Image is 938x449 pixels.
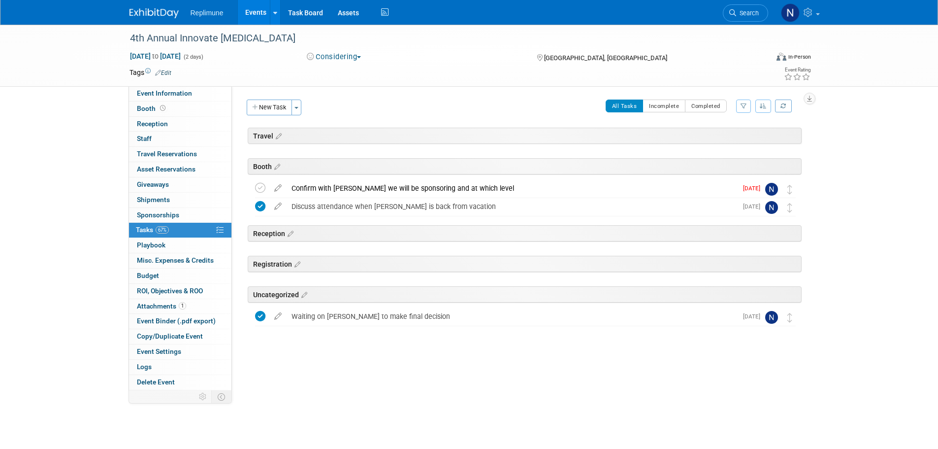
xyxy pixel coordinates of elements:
[156,226,169,234] span: 67%
[287,308,737,325] div: Waiting on [PERSON_NAME] to make final decision
[129,208,231,223] a: Sponsorships
[743,203,765,210] span: [DATE]
[129,68,171,77] td: Tags
[775,100,792,112] a: Refresh
[787,203,792,212] i: Move task
[272,161,280,171] a: Edit sections
[129,132,231,146] a: Staff
[723,4,768,22] a: Search
[736,9,759,17] span: Search
[303,52,365,62] button: Considering
[137,302,186,310] span: Attachments
[710,51,811,66] div: Event Format
[129,52,181,61] span: [DATE] [DATE]
[643,100,685,112] button: Incomplete
[743,313,765,320] span: [DATE]
[129,102,231,116] a: Booth
[287,198,737,215] div: Discuss attendance when [PERSON_NAME] is back from vacation
[137,347,181,355] span: Event Settings
[784,68,810,72] div: Event Rating
[137,256,214,264] span: Misc. Expenses & Credits
[544,54,667,62] span: [GEOGRAPHIC_DATA], [GEOGRAPHIC_DATA]
[248,158,802,174] div: Booth
[137,104,167,112] span: Booth
[137,332,203,340] span: Copy/Duplicate Event
[179,302,186,310] span: 1
[137,211,179,219] span: Sponsorships
[129,238,231,253] a: Playbook
[129,162,231,177] a: Asset Reservations
[787,313,792,322] i: Move task
[292,259,300,269] a: Edit sections
[137,135,152,142] span: Staff
[183,54,203,60] span: (2 days)
[137,150,197,158] span: Travel Reservations
[129,8,179,18] img: ExhibitDay
[137,180,169,188] span: Giveaways
[743,185,765,192] span: [DATE]
[285,228,293,238] a: Edit sections
[765,311,778,324] img: Nicole Schaeffner
[787,185,792,194] i: Move task
[299,289,307,299] a: Edit sections
[129,375,231,390] a: Delete Event
[158,104,167,112] span: Booth not reserved yet
[129,147,231,162] a: Travel Reservations
[129,314,231,329] a: Event Binder (.pdf export)
[247,100,292,115] button: New Task
[776,53,786,61] img: Format-Inperson.png
[191,9,224,17] span: Replimune
[137,120,168,128] span: Reception
[129,360,231,375] a: Logs
[129,329,231,344] a: Copy/Duplicate Event
[155,69,171,76] a: Edit
[269,312,287,321] a: edit
[129,345,231,359] a: Event Settings
[129,284,231,299] a: ROI, Objectives & ROO
[136,226,169,234] span: Tasks
[248,128,802,144] div: Travel
[788,53,811,61] div: In-Person
[248,286,802,303] div: Uncategorized
[273,131,282,140] a: Edit sections
[129,117,231,132] a: Reception
[127,30,753,47] div: 4th Annual Innovate [MEDICAL_DATA]
[137,89,192,97] span: Event Information
[194,390,212,403] td: Personalize Event Tab Strip
[248,256,802,272] div: Registration
[129,299,231,314] a: Attachments1
[137,196,170,204] span: Shipments
[129,253,231,268] a: Misc. Expenses & Credits
[137,363,152,371] span: Logs
[269,202,287,211] a: edit
[765,183,778,196] img: Nicole Schaeffner
[129,269,231,283] a: Budget
[269,184,287,193] a: edit
[129,223,231,238] a: Tasks67%
[287,180,737,197] div: Confirm with [PERSON_NAME] we will be sponsoring and at which level
[129,193,231,207] a: Shipments
[781,3,800,22] img: Nicole Schaeffner
[151,52,160,60] span: to
[137,317,216,325] span: Event Binder (.pdf export)
[211,390,231,403] td: Toggle Event Tabs
[137,378,175,386] span: Delete Event
[129,86,231,101] a: Event Information
[765,201,778,214] img: Nicole Schaeffner
[606,100,644,112] button: All Tasks
[129,177,231,192] a: Giveaways
[685,100,727,112] button: Completed
[137,287,203,295] span: ROI, Objectives & ROO
[137,272,159,279] span: Budget
[137,241,165,249] span: Playbook
[137,165,195,173] span: Asset Reservations
[248,225,802,242] div: Reception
